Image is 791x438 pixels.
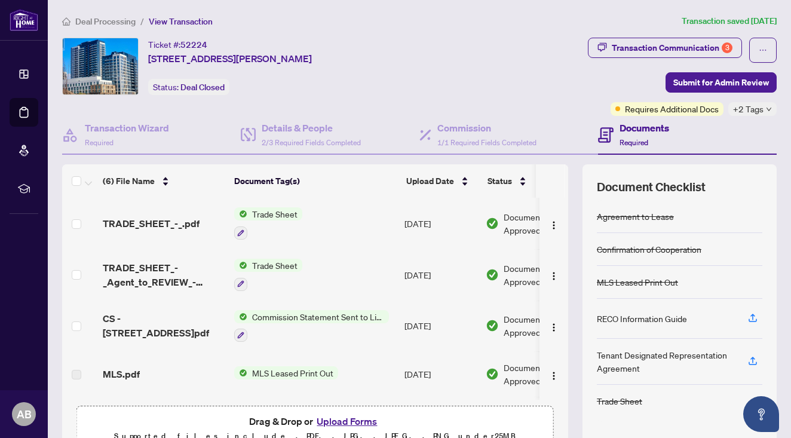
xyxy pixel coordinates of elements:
img: Document Status [486,367,499,381]
td: [DATE] [400,198,481,249]
h4: Documents [620,121,669,135]
img: Document Status [486,268,499,281]
div: Ticket #: [148,38,207,51]
img: Status Icon [234,366,247,379]
img: Document Status [486,319,499,332]
div: 3 [722,42,732,53]
div: MLS Leased Print Out [597,275,678,289]
img: Status Icon [234,310,247,323]
img: Logo [549,271,559,281]
button: Transaction Communication3 [588,38,742,58]
h4: Commission [437,121,536,135]
span: (6) File Name [103,174,155,188]
button: Status IconTrade Sheet [234,259,302,291]
span: +2 Tags [733,102,764,116]
h4: Transaction Wizard [85,121,169,135]
th: Upload Date [401,164,483,198]
img: IMG-N12351087_1.jpg [63,38,138,94]
button: Logo [544,365,563,384]
button: Logo [544,265,563,284]
span: ellipsis [759,46,767,54]
button: Submit for Admin Review [666,72,777,93]
img: Logo [549,323,559,332]
div: Agreement to Lease [597,210,674,223]
button: Status IconCommission Statement Sent to Listing Brokerage [234,310,389,342]
img: Status Icon [234,207,247,220]
span: Upload Date [406,174,454,188]
img: Document Status [486,217,499,230]
span: TRADE_SHEET_-_Agent_to_REVIEW_-_7950_Bathurst_St_204.pdf [103,261,225,289]
span: Submit for Admin Review [673,73,769,92]
li: / [140,14,144,28]
span: MLS.pdf [103,367,140,381]
div: Trade Sheet [597,394,642,408]
button: Open asap [743,396,779,432]
button: Upload Forms [313,414,381,429]
span: Trade Sheet [247,259,302,272]
td: [DATE] [400,351,481,397]
span: Requires Additional Docs [625,102,719,115]
span: Document Approved [504,361,578,387]
button: Logo [544,214,563,233]
img: Status Icon [234,259,247,272]
img: Logo [549,220,559,230]
span: Document Approved [504,313,578,339]
span: Document Approved [504,210,578,237]
span: [STREET_ADDRESS][PERSON_NAME] [148,51,312,66]
span: down [766,106,772,112]
td: [DATE] [400,301,481,352]
span: Required [85,138,114,147]
button: Status IconTrade Sheet [234,207,302,240]
span: Document Approved [504,262,578,288]
h4: Details & People [262,121,361,135]
span: CS - [STREET_ADDRESS]pdf [103,311,225,340]
span: 2/3 Required Fields Completed [262,138,361,147]
img: logo [10,9,38,31]
span: Required [620,138,648,147]
th: (6) File Name [98,164,229,198]
span: Deal Closed [180,82,225,93]
th: Status [483,164,584,198]
td: [DATE] [400,249,481,301]
img: Logo [549,371,559,381]
span: View Transaction [149,16,213,27]
span: Drag & Drop or [249,414,381,429]
article: Transaction saved [DATE] [682,14,777,28]
span: Trade Sheet [247,207,302,220]
span: Document Checklist [597,179,706,195]
span: Status [488,174,512,188]
div: Confirmation of Cooperation [597,243,701,256]
div: RECO Information Guide [597,312,687,325]
span: 52224 [180,39,207,50]
th: Document Tag(s) [229,164,401,198]
span: home [62,17,70,26]
span: 1/1 Required Fields Completed [437,138,536,147]
span: AB [17,406,32,422]
div: Tenant Designated Representation Agreement [597,348,734,375]
div: Transaction Communication [612,38,732,57]
div: Status: [148,79,229,95]
span: MLS Leased Print Out [247,366,338,379]
span: TRADE_SHEET_-_.pdf [103,216,200,231]
button: Logo [544,316,563,335]
span: Commission Statement Sent to Listing Brokerage [247,310,389,323]
span: Deal Processing [75,16,136,27]
button: Status IconMLS Leased Print Out [234,366,338,379]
